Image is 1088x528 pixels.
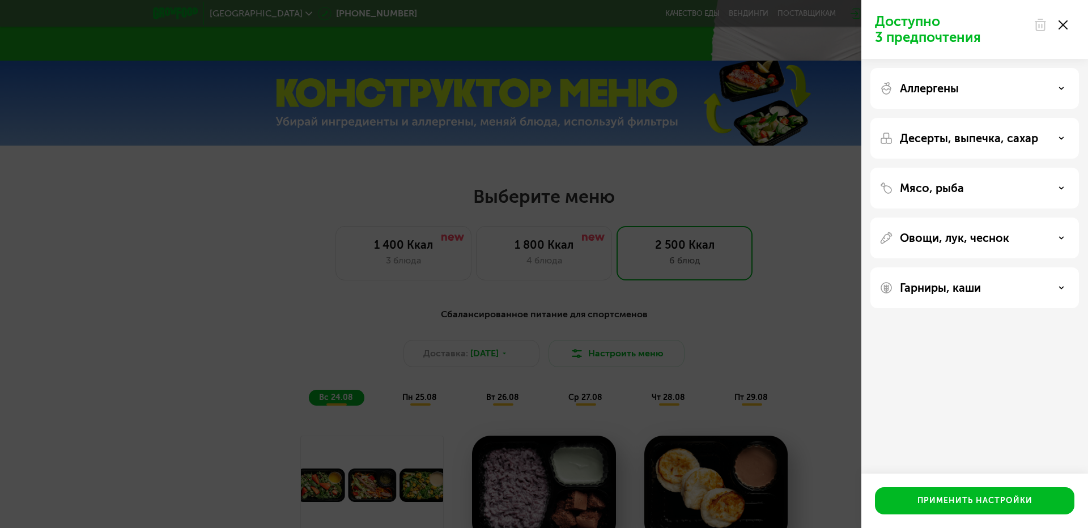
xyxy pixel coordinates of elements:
button: Применить настройки [875,487,1074,514]
p: Гарниры, каши [900,281,981,295]
p: Мясо, рыба [900,181,964,195]
p: Доступно 3 предпочтения [875,14,1027,45]
p: Десерты, выпечка, сахар [900,131,1038,145]
p: Овощи, лук, чеснок [900,231,1009,245]
p: Аллергены [900,82,959,95]
div: Применить настройки [917,495,1032,506]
